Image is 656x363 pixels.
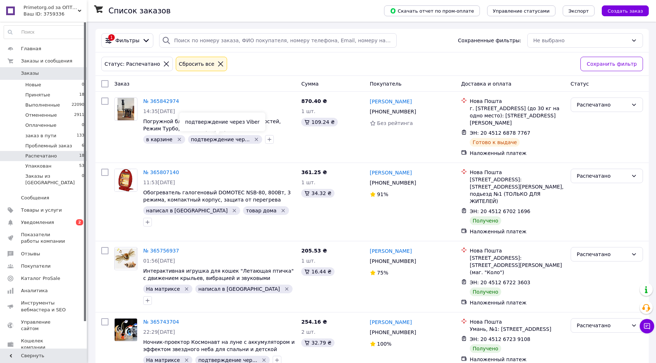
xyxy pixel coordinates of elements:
[301,189,334,198] div: 34.32 ₴
[470,169,565,176] div: Нова Пошта
[25,112,57,118] span: Отмененные
[24,11,87,17] div: Ваш ID: 3759336
[114,81,129,87] span: Заказ
[25,163,51,169] span: Упаккован
[370,109,416,114] span: [PHONE_NUMBER]
[246,208,276,213] span: товар дома
[470,299,565,306] div: Наложенный платеж
[115,319,137,341] img: Фото товару
[254,137,259,142] svg: Удалить метку
[301,319,327,325] span: 254.16 ₴
[25,102,60,108] span: Выполненные
[577,250,628,258] div: Распечатано
[21,319,67,332] span: Управление сайтом
[72,102,84,108] span: 22090
[470,105,565,126] div: г. [STREET_ADDRESS] (до 30 кг на одно место): [STREET_ADDRESS][PERSON_NAME]
[580,57,643,71] button: Сохранить фильтр
[79,163,84,169] span: 53
[470,254,565,276] div: [STREET_ADDRESS]: [STREET_ADDRESS][PERSON_NAME] (маг. "Коло")
[108,7,171,15] h1: Список заказов
[470,98,565,105] div: Нова Пошта
[21,275,60,282] span: Каталог ProSale
[79,92,84,98] span: 18
[470,356,565,363] div: Наложенный платеж
[21,195,49,201] span: Сообщения
[21,263,51,269] span: Покупатели
[470,130,531,136] span: ЭН: 20 4512 6878 7767
[21,338,67,351] span: Кошелек компании
[390,8,474,14] span: Скачать отчет по пром-оплате
[377,270,388,276] span: 75%
[77,133,84,139] span: 133
[74,112,84,118] span: 2911
[146,357,180,363] span: На матриксе
[114,318,137,341] a: Фото товару
[577,172,628,180] div: Распечатано
[159,33,397,48] input: Поиск по номеру заказа, ФИО покупателя, номеру телефона, Email, номеру накладной
[114,169,137,192] a: Фото товару
[301,338,334,347] div: 32.79 ₴
[487,5,555,16] button: Управление статусами
[176,137,182,142] svg: Удалить метку
[470,336,531,342] span: ЭН: 20 4512 6723 9108
[143,329,175,335] span: 22:29[DATE]
[458,37,521,44] span: Сохраненные фильтры:
[115,249,137,269] img: Фото товару
[21,232,67,245] span: Показатели работы компании
[25,92,50,98] span: Принятые
[143,118,281,131] a: Погружной блендер Zepline 1500 Вт, 10 скоростей, Режим Турбо, Плавная регулировка
[178,60,216,68] div: Сбросить все
[21,46,41,52] span: Главная
[301,329,315,335] span: 2 шт.
[143,169,179,175] a: № 365807140
[231,208,237,213] svg: Удалить метку
[377,191,388,197] span: 91%
[198,286,280,292] span: написал в [GEOGRAPHIC_DATA]
[301,267,334,276] div: 16.44 ₴
[25,122,56,129] span: Оплаченные
[76,219,83,225] span: 2
[370,258,416,264] span: [PHONE_NUMBER]
[563,5,595,16] button: Экспорт
[470,150,565,157] div: Наложенный платеж
[301,180,315,185] span: 1 шт.
[146,208,228,213] span: написал в [GEOGRAPHIC_DATA]
[640,319,654,333] button: Чат с покупателем
[370,169,412,176] a: [PERSON_NAME]
[115,37,139,44] span: Фильтры
[377,341,392,347] span: 100%
[143,108,175,114] span: 14:35[DATE]
[470,318,565,325] div: Нова Пошта
[470,288,501,296] div: Получено
[370,98,412,105] a: [PERSON_NAME]
[114,247,137,270] a: Фото товару
[602,5,649,16] button: Создать заказ
[470,247,565,254] div: Нова Пошта
[301,81,319,87] span: Сумма
[533,36,628,44] div: Не выбрано
[82,122,84,129] span: 0
[25,153,57,159] span: Распечатано
[261,357,267,363] svg: Удалить метку
[146,286,180,292] span: На матриксе
[179,112,265,131] div: подтверждение через Viber
[143,319,179,325] a: № 365743704
[571,81,589,87] span: Статус
[82,143,84,149] span: 6
[21,58,72,64] span: Заказы и сообщения
[21,251,40,257] span: Отзывы
[184,357,189,363] svg: Удалить метку
[25,173,82,186] span: Заказы из [GEOGRAPHIC_DATA]
[118,98,135,120] img: Фото товару
[103,60,162,68] div: Статус: Распечатано
[370,180,416,186] span: [PHONE_NUMBER]
[143,339,295,352] a: Ночник-проектор Космонавт на луне с аккумулятором и эффектом звездного неба для спальни и детской
[608,8,643,14] span: Создать заказ
[384,5,480,16] button: Скачать отчет по пром-оплате
[21,288,48,294] span: Аналитика
[143,190,291,203] a: Обогреватель галогеновый DOMOTEC NSB-80, 800Вт, 3 режима, компактный корпус, защита от перегрева
[25,82,41,88] span: Новые
[577,321,628,329] div: Распечатано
